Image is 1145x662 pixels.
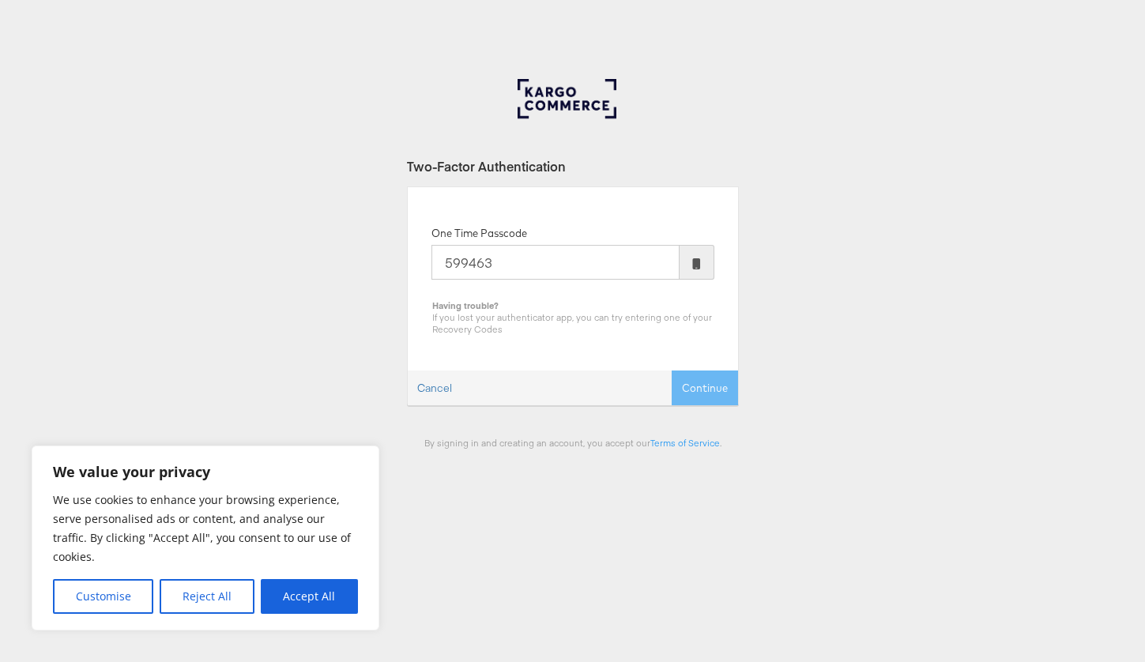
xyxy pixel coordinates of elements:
[53,579,153,614] button: Customise
[53,462,358,481] p: We value your privacy
[408,371,461,405] a: Cancel
[160,579,254,614] button: Reject All
[407,437,739,449] div: By signing in and creating an account, you accept our .
[650,437,720,449] a: Terms of Service
[53,491,358,566] p: We use cookies to enhance your browsing experience, serve personalised ads or content, and analys...
[431,245,680,280] input: Enter the code
[432,311,712,335] span: If you lost your authenticator app, you can try entering one of your Recovery Codes
[261,579,358,614] button: Accept All
[431,226,527,241] label: One Time Passcode
[407,157,739,175] div: Two-Factor Authentication
[432,299,499,311] b: Having trouble?
[32,446,379,630] div: We value your privacy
